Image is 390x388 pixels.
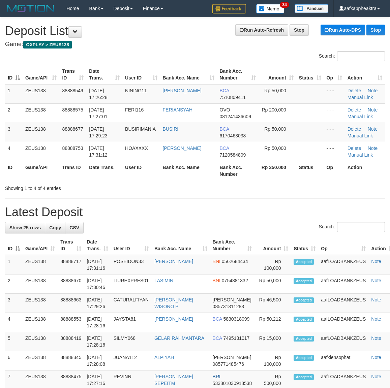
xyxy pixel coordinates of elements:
[23,255,58,274] td: ZEUS138
[111,274,152,294] td: LIUREXPRES01
[294,374,314,380] span: Accepted
[368,107,378,112] a: Note
[324,103,345,123] td: - - -
[254,236,291,255] th: Amount: activate to sort column ascending
[371,374,381,379] a: Note
[291,236,318,255] th: Status: activate to sort column ascending
[163,145,202,151] a: [PERSON_NAME]
[348,133,373,138] a: Manual Link
[23,313,58,332] td: ZEUS138
[111,332,152,351] td: SILMY068
[371,335,381,341] a: Note
[5,313,23,332] td: 4
[154,335,204,341] a: GELAR RAHMANTARA
[23,123,59,142] td: ZEUS138
[125,145,148,151] span: HOAXXXX
[318,294,368,313] td: aafLOADBANKZEUS
[58,313,84,332] td: 88888553
[220,145,229,151] span: BCA
[154,278,173,283] a: LASIMIN
[213,259,220,264] span: BNI
[23,84,59,104] td: ZEUS138
[318,255,368,274] td: aafLOADBANKZEUS
[163,88,202,93] a: [PERSON_NAME]
[62,107,83,112] span: 88888575
[23,294,58,313] td: ZEUS138
[58,255,84,274] td: 88888717
[217,161,259,180] th: Bank Acc. Number
[5,205,385,219] h1: Latest Deposit
[220,88,229,93] span: BCA
[318,236,368,255] th: Op: activate to sort column ascending
[223,335,250,341] span: Copy 7495131017 to clipboard
[262,107,286,112] span: Rp 200,000
[213,304,244,309] span: Copy 085731311283 to clipboard
[345,65,385,84] th: Action: activate to sort column ascending
[213,374,220,379] span: BRI
[318,313,368,332] td: aafLOADBANKZEUS
[296,65,324,84] th: Status: activate to sort column ascending
[23,332,58,351] td: ZEUS138
[154,355,174,360] a: ALPIYAH
[58,294,84,313] td: 88888663
[65,222,84,233] a: CSV
[254,351,291,370] td: Rp 100,000
[324,84,345,104] td: - - -
[220,126,229,132] span: BCA
[62,126,83,132] span: 88888677
[111,313,152,332] td: JAYSTA81
[5,3,56,13] img: MOTION_logo.png
[371,355,381,360] a: Note
[337,222,385,232] input: Search:
[5,294,23,313] td: 3
[89,145,108,158] span: [DATE] 17:31:12
[45,222,65,233] a: Copy
[160,65,217,84] th: Bank Acc. Name: activate to sort column ascending
[290,24,309,36] a: Stop
[152,236,210,255] th: Bank Acc. Name: activate to sort column ascending
[264,88,286,93] span: Rp 50,000
[222,259,248,264] span: Copy 0562684434 to clipboard
[86,65,122,84] th: Date Trans.: activate to sort column ascending
[84,332,111,351] td: [DATE] 17:28:16
[154,297,193,309] a: [PERSON_NAME] WISONO P
[318,274,368,294] td: aafLOADBANKZEUS
[154,316,193,322] a: [PERSON_NAME]
[220,152,246,158] span: Copy 7120584809 to clipboard
[23,103,59,123] td: ZEUS138
[294,317,314,322] span: Accepted
[5,255,23,274] td: 1
[213,316,222,322] span: BCA
[213,381,252,386] span: Copy 533801030918538 to clipboard
[84,255,111,274] td: [DATE] 17:31:16
[49,225,61,230] span: Copy
[122,65,160,84] th: User ID: activate to sort column ascending
[5,103,23,123] td: 2
[62,145,83,151] span: 88888753
[371,316,381,322] a: Note
[125,107,144,112] span: FERI116
[122,161,160,180] th: User ID
[111,294,152,313] td: CATURALFIYAN
[348,95,373,100] a: Manual Link
[254,294,291,313] td: Rp 46,500
[23,65,59,84] th: Game/API: activate to sort column ascending
[69,225,79,230] span: CSV
[294,355,314,361] span: Accepted
[348,152,373,158] a: Manual Link
[5,274,23,294] td: 2
[5,24,385,38] h1: Deposit List
[23,41,72,48] span: OXPLAY > ZEUS138
[212,4,246,13] img: Feedback.jpg
[5,123,23,142] td: 3
[154,259,193,264] a: [PERSON_NAME]
[319,51,385,61] label: Search:
[294,297,314,303] span: Accepted
[84,236,111,255] th: Date Trans.: activate to sort column ascending
[220,114,251,119] span: Copy 081241436609 to clipboard
[254,274,291,294] td: Rp 50,000
[58,351,84,370] td: 88888345
[84,351,111,370] td: [DATE] 17:28:08
[86,161,122,180] th: Date Trans.
[220,107,230,112] span: OVO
